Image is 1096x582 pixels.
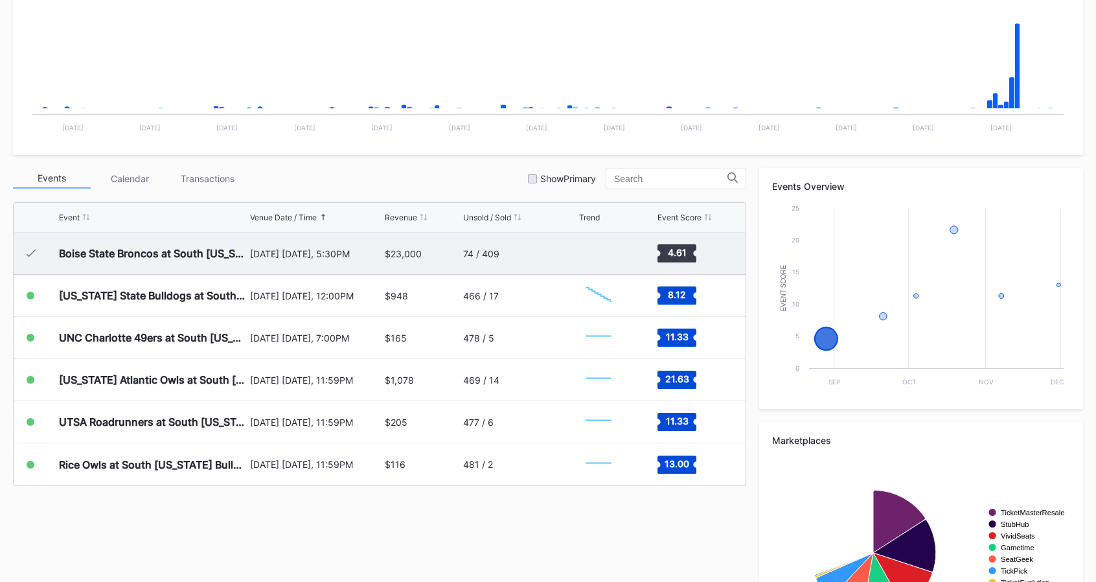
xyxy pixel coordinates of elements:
div: Venue Date / Time [250,213,317,222]
text: TickPick [1001,567,1028,575]
div: Boise State Broncos at South [US_STATE] Bulls Football [59,247,247,260]
div: Calendar [91,169,168,189]
text: [DATE] [139,124,161,132]
div: Event Score [657,213,702,222]
text: Sep [828,378,840,386]
text: 8.12 [668,289,686,300]
div: $948 [385,290,408,301]
text: Nov [979,378,994,386]
text: 25 [792,204,799,212]
div: [DATE] [DATE], 12:00PM [250,290,382,301]
div: $165 [385,332,407,343]
div: 481 / 2 [463,459,493,470]
text: [DATE] [990,124,1012,132]
text: 11.33 [666,415,689,426]
svg: Chart title [579,279,618,312]
text: SeatGeek [1001,555,1033,563]
text: [DATE] [604,124,625,132]
div: UNC Charlotte 49ers at South [US_STATE] Bulls Football [59,331,247,344]
text: [DATE] [836,124,857,132]
text: [DATE] [759,124,780,132]
text: [DATE] [526,124,547,132]
div: [DATE] [DATE], 7:00PM [250,332,382,343]
text: Dec [1051,378,1064,386]
div: Marketplaces [772,435,1070,446]
div: 478 / 5 [463,332,494,343]
div: 469 / 14 [463,375,499,386]
text: 11.33 [666,331,689,342]
text: Gametime [1001,544,1034,552]
div: Transactions [168,169,246,189]
text: [DATE] [216,124,238,132]
text: TicketMasterResale [1001,509,1064,517]
div: Events Overview [772,181,1070,192]
text: 0 [795,364,799,372]
text: Oct [902,378,916,386]
div: 477 / 6 [463,417,494,428]
svg: Chart title [579,448,618,481]
div: $116 [385,459,405,470]
div: Event [59,213,80,222]
div: [DATE] [DATE], 11:59PM [250,459,382,470]
div: [US_STATE] Atlantic Owls at South [US_STATE] Bulls Football [59,373,247,386]
text: 4.61 [668,247,687,258]
text: Event Score [780,264,787,311]
div: Rice Owls at South [US_STATE] Bulls Football [59,458,247,471]
text: VividSeats [1001,532,1035,540]
div: Events [13,169,91,189]
div: [DATE] [DATE], 11:59PM [250,417,382,428]
text: [DATE] [449,124,470,132]
text: [DATE] [681,124,702,132]
div: $205 [385,417,407,428]
text: [DATE] [294,124,315,132]
svg: Chart title [579,406,618,438]
text: [DATE] [913,124,934,132]
div: UTSA Roadrunners at South [US_STATE] Bulls Football [59,415,247,428]
svg: Chart title [579,364,618,396]
text: 5 [795,332,799,340]
text: [DATE] [62,124,84,132]
div: Trend [579,213,600,222]
text: 21.63 [665,373,689,384]
div: Show Primary [540,173,596,184]
div: Revenue [385,213,417,222]
div: $1,078 [385,375,414,386]
text: 15 [792,268,799,275]
div: 74 / 409 [463,248,499,259]
div: [DATE] [DATE], 11:59PM [250,375,382,386]
div: $23,000 [385,248,422,259]
input: Search [614,174,727,184]
svg: Chart title [772,202,1070,396]
svg: Chart title [579,321,618,354]
text: 20 [792,236,799,244]
text: [DATE] [371,124,393,132]
div: Unsold / Sold [463,213,511,222]
svg: Chart title [579,237,618,270]
div: 466 / 17 [463,290,499,301]
div: [DATE] [DATE], 5:30PM [250,248,382,259]
div: [US_STATE] State Bulldogs at South [US_STATE] Bulls Football [59,289,247,302]
text: 10 [792,300,799,308]
text: 13.00 [665,458,689,469]
text: StubHub [1001,520,1029,528]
